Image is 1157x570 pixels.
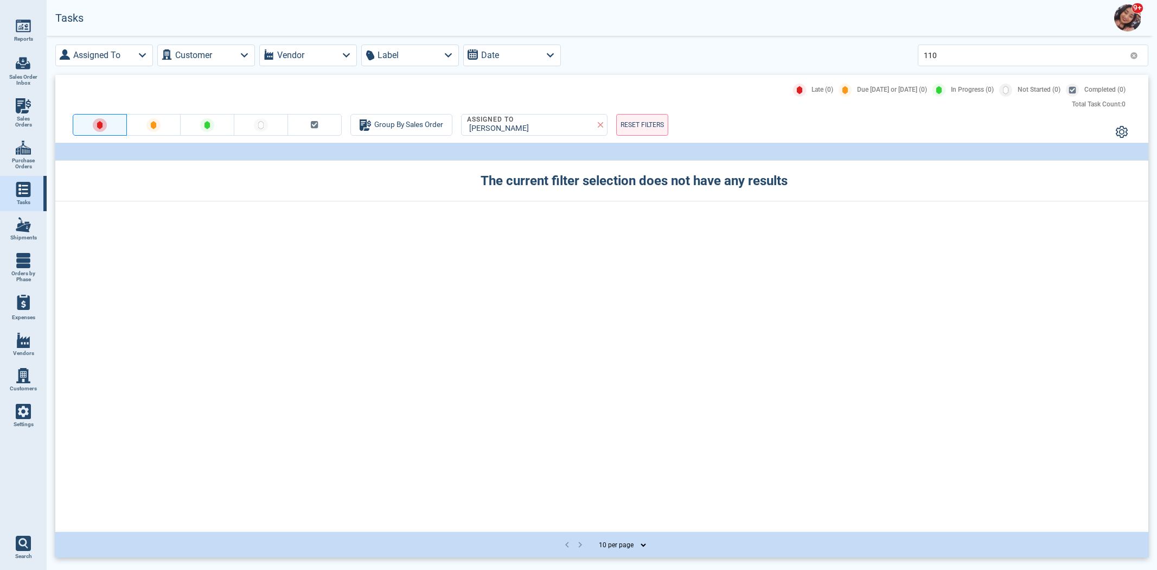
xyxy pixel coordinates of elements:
span: Vendors [13,350,34,357]
span: Expenses [12,314,35,321]
button: RESET FILTERS [616,114,668,136]
span: Orders by Phase [9,270,38,283]
input: Search for PO or Sales Order or shipment number, Task, etc. [924,47,1126,63]
span: Sales Orders [9,116,38,128]
img: Avatar [1114,4,1141,31]
span: Sales Order Inbox [9,74,38,86]
button: Label [361,45,459,66]
span: Due [DATE] or [DATE] (0) [857,86,927,94]
button: Customer [157,45,255,66]
span: Late (0) [811,86,833,94]
div: Group By Sales Order [360,118,443,131]
img: menu_icon [16,368,31,383]
img: menu_icon [16,98,31,113]
label: Date [481,48,499,63]
span: Purchase Orders [9,157,38,170]
span: Reports [14,36,33,42]
img: menu_icon [16,182,31,197]
span: Settings [14,421,34,428]
h2: Tasks [55,12,84,24]
nav: pagination navigation [561,538,587,552]
legend: Assigned To [466,116,515,124]
img: menu_icon [16,253,31,268]
button: Group By Sales Order [350,114,452,136]
label: Label [378,48,399,63]
span: In Progress (0) [951,86,994,94]
span: 9+ [1132,3,1143,14]
div: [PERSON_NAME] [466,124,598,134]
button: Date [463,45,561,66]
img: menu_icon [16,333,31,348]
span: Tasks [17,199,30,206]
img: menu_icon [16,217,31,232]
div: Total Task Count: 0 [1072,101,1126,109]
span: Customers [10,385,37,392]
label: Vendor [277,48,304,63]
label: Customer [175,48,212,63]
span: Not Started (0) [1018,86,1060,94]
span: Search [15,553,32,560]
span: Shipments [10,235,37,241]
img: menu_icon [16,404,31,419]
button: Vendor [259,45,357,66]
button: Assigned To [55,45,153,66]
label: Assigned To [73,48,120,63]
img: menu_icon [16,18,31,34]
img: menu_icon [16,140,31,155]
span: Completed (0) [1084,86,1126,94]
